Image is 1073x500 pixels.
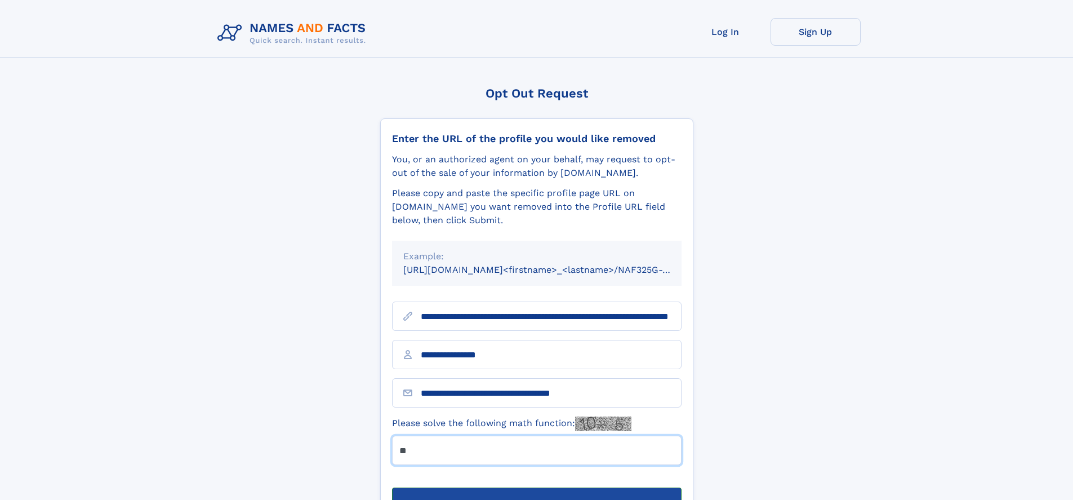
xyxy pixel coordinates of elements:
[392,132,682,145] div: Enter the URL of the profile you would like removed
[392,187,682,227] div: Please copy and paste the specific profile page URL on [DOMAIN_NAME] you want removed into the Pr...
[392,417,631,431] label: Please solve the following math function:
[680,18,771,46] a: Log In
[380,86,693,100] div: Opt Out Request
[392,153,682,180] div: You, or an authorized agent on your behalf, may request to opt-out of the sale of your informatio...
[403,250,670,263] div: Example:
[213,18,375,48] img: Logo Names and Facts
[771,18,861,46] a: Sign Up
[403,264,703,275] small: [URL][DOMAIN_NAME]<firstname>_<lastname>/NAF325G-xxxxxxxx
